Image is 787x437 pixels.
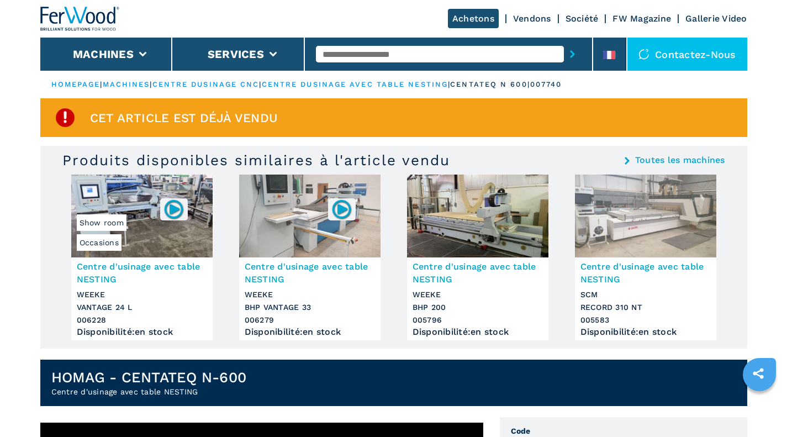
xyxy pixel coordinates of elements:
[152,80,260,88] a: centre dusinage cnc
[77,234,122,251] span: Occasions
[331,198,352,220] img: 006279
[580,260,711,286] h3: Centre d'usinage avec table NESTING
[62,151,450,169] h3: Produits disponibles similaires à l'article vendu
[413,260,543,286] h3: Centre d'usinage avec table NESTING
[77,260,207,286] h3: Centre d'usinage avec table NESTING
[51,80,101,88] a: HOMEPAGE
[245,288,375,327] h3: WEEKE BHP VANTAGE 33 006279
[239,175,381,340] a: Centre d'usinage avec table NESTING WEEKE BHP VANTAGE 33006279Centre d'usinage avec table NESTING...
[40,7,120,31] img: Ferwood
[77,288,207,327] h3: WEEKE VANTAGE 24 L 006228
[407,175,548,257] img: Centre d'usinage avec table NESTING WEEKE BHP 200
[51,386,247,397] h2: Centre d'usinage avec table NESTING
[627,38,747,71] div: Contactez-nous
[638,49,649,60] img: Contactez-nous
[54,107,76,129] img: SoldProduct
[413,288,543,327] h3: WEEKE BHP 200 005796
[566,13,599,24] a: Société
[635,156,725,165] a: Toutes les machines
[245,260,375,286] h3: Centre d'usinage avec table NESTING
[73,48,134,61] button: Machines
[407,175,548,340] a: Centre d'usinage avec table NESTING WEEKE BHP 200Centre d'usinage avec table NESTINGWEEKEBHP 2000...
[612,13,671,24] a: FW Magazine
[51,368,247,386] h1: HOMAG - CENTATEQ N-600
[564,41,581,67] button: submit-button
[103,80,150,88] a: machines
[239,175,381,257] img: Centre d'usinage avec table NESTING WEEKE BHP VANTAGE 33
[744,360,772,387] a: sharethis
[580,329,711,335] div: Disponibilité : en stock
[77,214,126,231] span: Show room
[685,13,747,24] a: Gallerie Video
[71,175,213,257] img: Centre d'usinage avec table NESTING WEEKE VANTAGE 24 L
[450,80,530,89] p: centateq n 600 |
[100,80,102,88] span: |
[245,329,375,335] div: Disponibilité : en stock
[413,329,543,335] div: Disponibilité : en stock
[580,288,711,327] h3: SCM RECORD 310 NT 005583
[511,425,736,436] span: Code
[208,48,264,61] button: Services
[90,112,278,124] span: Cet article est déjà vendu
[259,80,261,88] span: |
[77,329,207,335] div: Disponibilité : en stock
[530,80,562,89] p: 007740
[513,13,551,24] a: Vendons
[448,9,499,28] a: Achetons
[163,198,184,220] img: 006228
[71,175,213,340] a: Centre d'usinage avec table NESTING WEEKE VANTAGE 24 LOccasionsShow room006228Centre d'usinage av...
[150,80,152,88] span: |
[448,80,450,88] span: |
[575,175,716,340] a: Centre d'usinage avec table NESTING SCM RECORD 310 NTCentre d'usinage avec table NESTINGSCMRECORD...
[575,175,716,257] img: Centre d'usinage avec table NESTING SCM RECORD 310 NT
[262,80,448,88] a: centre dusinage avec table nesting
